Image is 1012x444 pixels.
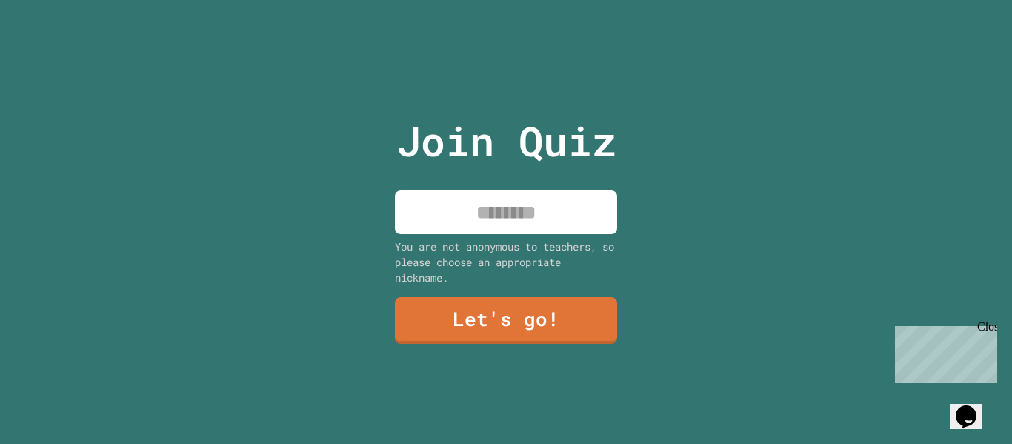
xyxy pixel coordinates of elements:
iframe: chat widget [889,320,997,383]
div: You are not anonymous to teachers, so please choose an appropriate nickname. [395,239,617,285]
iframe: chat widget [950,385,997,429]
div: Chat with us now!Close [6,6,102,94]
p: Join Quiz [396,110,616,172]
a: Let's go! [395,297,617,344]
